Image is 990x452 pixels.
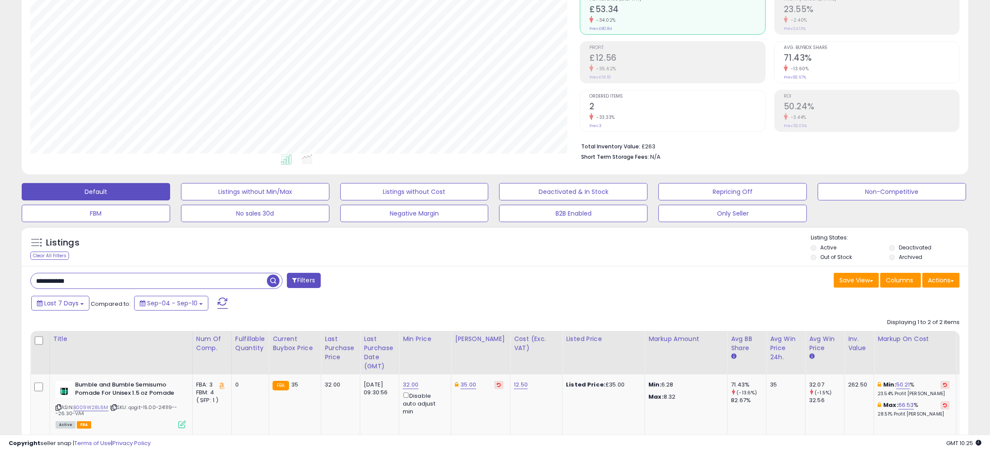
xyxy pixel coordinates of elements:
div: % [878,381,950,397]
strong: Max: [648,393,664,401]
p: 8.32 [648,393,720,401]
small: Prev: 24.13% [784,26,806,31]
div: Disable auto adjust min [403,391,444,416]
button: Sep-04 - Sep-10 [134,296,208,311]
button: Columns [880,273,921,288]
a: Privacy Policy [112,439,151,447]
span: Sep-04 - Sep-10 [147,299,197,308]
b: Min: [883,380,896,389]
div: Cost (Exc. VAT) [514,334,559,353]
a: Terms of Use [74,439,111,447]
b: Max: [883,401,898,409]
div: % [878,401,950,417]
h2: £53.34 [589,4,765,16]
div: 82.67% [731,396,766,404]
div: FBM: 4 [196,389,225,396]
div: Avg Win Price [809,334,841,353]
div: Avg BB Share [731,334,763,353]
button: Save View [834,273,879,288]
h2: 50.24% [784,102,959,113]
span: Compared to: [91,300,131,308]
h2: 23.55% [784,4,959,16]
button: Repricing Off [658,183,807,200]
div: Num of Comp. [196,334,228,353]
a: 50.21 [896,380,910,389]
div: Title [53,334,189,344]
button: Listings without Min/Max [181,183,329,200]
div: Markup Amount [648,334,724,344]
label: Out of Stock [820,253,852,261]
div: ( SFP: 1 ) [196,396,225,404]
div: FBA: 3 [196,381,225,389]
button: Non-Competitive [818,183,966,200]
h2: £12.56 [589,53,765,65]
img: 31BMuThlD-L._SL40_.jpg [56,381,73,398]
div: Current Buybox Price [273,334,317,353]
div: £35.00 [566,381,638,389]
button: Actions [922,273,960,288]
span: 35 [291,380,298,389]
button: Last 7 Days [31,296,89,311]
small: -33.33% [593,114,615,121]
b: Bumble and Bumble Semisumo Pomade For Unisex 1.5 oz Pomade [75,381,181,399]
div: seller snap | | [9,439,151,448]
div: Displaying 1 to 2 of 2 items [887,318,960,327]
span: Profit [589,46,765,50]
small: FBA [273,381,289,390]
div: Clear All Filters [30,252,69,260]
small: Prev: 3 [589,123,602,128]
small: Prev: £80.84 [589,26,612,31]
li: £263 [581,141,953,151]
small: -13.60% [788,66,809,72]
a: 35.00 [460,380,476,389]
a: B009W28L6M [73,404,109,411]
small: Avg Win Price. [809,353,814,360]
button: Deactivated & In Stock [499,183,648,200]
span: Ordered Items [589,94,765,99]
label: Active [820,244,836,251]
button: Listings without Cost [340,183,489,200]
b: Short Term Storage Fees: [581,153,649,160]
a: 12.50 [514,380,528,389]
div: 0 [235,381,262,389]
b: Total Inventory Value: [581,143,640,150]
small: (-1.5%) [815,389,832,396]
div: Last Purchase Date (GMT) [364,334,395,371]
span: N/A [650,153,661,161]
button: FBM [22,205,170,222]
button: No sales 30d [181,205,329,222]
span: FBA [77,421,92,429]
span: 2025-09-18 10:25 GMT [946,439,981,447]
a: 66.53 [898,401,914,409]
button: B2B Enabled [499,205,648,222]
div: 32.56 [809,396,844,404]
div: ASIN: [56,381,186,427]
div: Listed Price [566,334,641,344]
span: Avg. Buybox Share [784,46,959,50]
p: 23.54% Profit [PERSON_NAME] [878,391,950,397]
div: Inv. value [848,334,870,353]
button: Filters [287,273,321,288]
small: -3.44% [788,114,806,121]
div: [PERSON_NAME] [455,334,507,344]
div: Markup on Cost [878,334,953,344]
strong: Min: [648,380,661,389]
small: Prev: £19.51 [589,75,611,80]
span: ROI [784,94,959,99]
small: -2.40% [788,17,807,23]
span: | SKU: qogit-15.00-241119---26.30-VA4 [56,404,178,417]
p: 28.51% Profit [PERSON_NAME] [878,411,950,417]
span: Columns [886,276,913,285]
a: 32.00 [403,380,418,389]
label: Archived [899,253,922,261]
small: -35.62% [593,66,616,72]
div: 32.00 [325,381,353,389]
small: Prev: 82.67% [784,75,806,80]
small: (-13.6%) [737,389,757,396]
button: Default [22,183,170,200]
small: -34.02% [593,17,616,23]
div: [DATE] 09:30:56 [364,381,392,396]
button: Negative Margin [340,205,489,222]
div: 32.07 [809,381,844,389]
div: Avg Win Price 24h. [770,334,802,362]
